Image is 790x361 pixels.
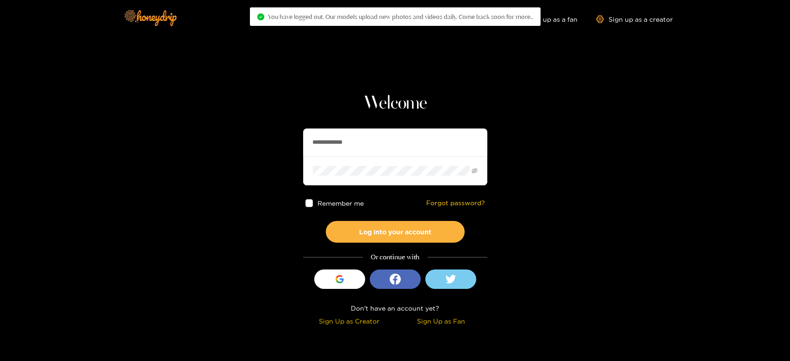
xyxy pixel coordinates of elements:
[257,13,264,20] span: check-circle
[398,316,485,326] div: Sign Up as Fan
[303,252,487,263] div: Or continue with
[596,15,673,23] a: Sign up as a creator
[305,316,393,326] div: Sign Up as Creator
[268,13,533,20] span: You have logged out. Our models upload new photos and videos daily. Come back soon for more..
[326,221,465,243] button: Log into your account
[303,92,487,115] h1: Welcome
[472,168,478,174] span: eye-invisible
[426,199,485,207] a: Forgot password?
[317,200,364,207] span: Remember me
[303,303,487,313] div: Don't have an account yet?
[514,15,578,23] a: Sign up as a fan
